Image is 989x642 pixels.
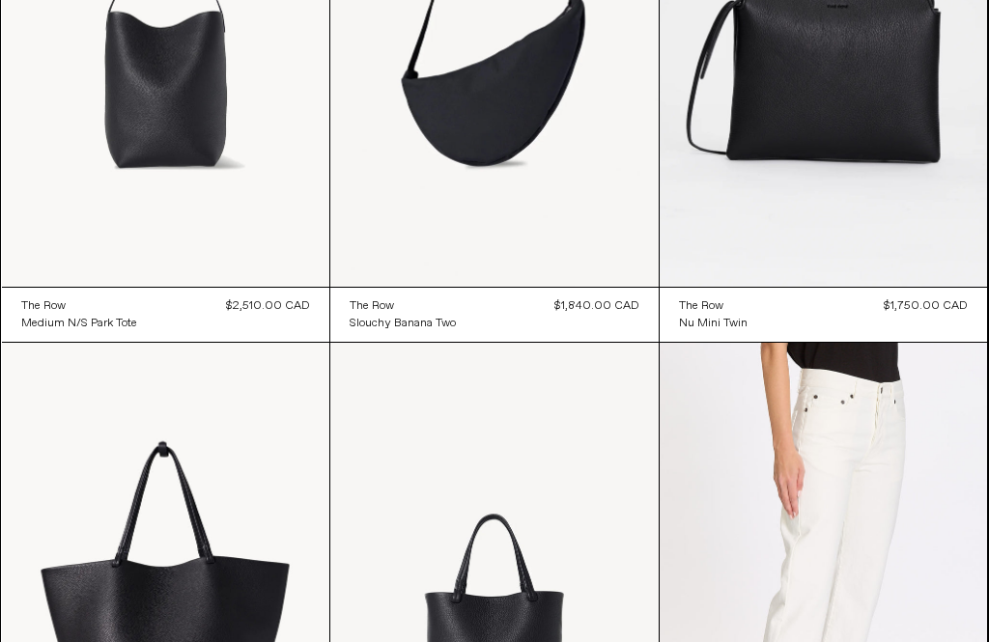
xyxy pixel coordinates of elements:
div: $1,750.00 CAD [884,297,968,315]
a: Nu Mini Twin [679,315,748,332]
a: Medium N/S Park Tote [21,315,137,332]
div: The Row [350,298,394,315]
a: Slouchy Banana Two [350,315,456,332]
div: The Row [21,298,66,315]
div: Medium N/S Park Tote [21,316,137,332]
div: Nu Mini Twin [679,316,748,332]
div: Slouchy Banana Two [350,316,456,332]
div: $1,840.00 CAD [554,297,639,315]
a: The Row [21,297,137,315]
div: $2,510.00 CAD [226,297,310,315]
div: The Row [679,298,723,315]
a: The Row [679,297,748,315]
a: The Row [350,297,456,315]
